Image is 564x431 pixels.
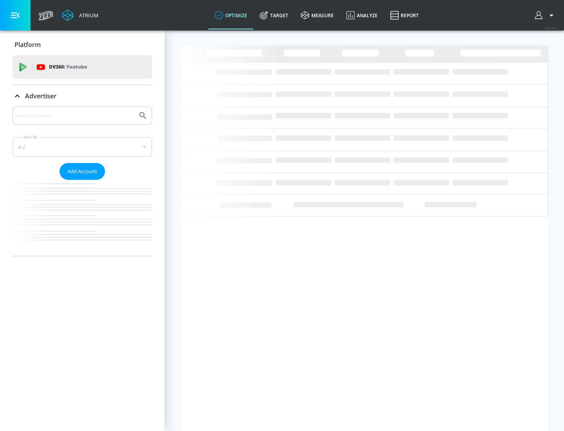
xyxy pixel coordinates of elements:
span: Add Account [67,167,97,176]
div: Advertiser [13,107,152,256]
button: Add Account [60,163,105,180]
div: Atrium [76,12,98,19]
nav: list of Advertiser [13,180,152,256]
a: Target [253,1,295,29]
p: Advertiser [25,92,56,100]
p: DV360: [49,63,87,71]
a: optimize [208,1,253,29]
a: measure [295,1,340,29]
a: Atrium [62,9,98,21]
p: Youtube [66,63,87,71]
div: Platform [13,34,152,56]
span: v 4.24.0 [545,26,556,30]
input: Search by name [16,110,134,121]
div: DV360: Youtube [13,55,152,79]
a: Report [384,1,425,29]
a: Analyze [340,1,384,29]
label: Sort By [22,134,39,139]
p: Platform [14,40,41,49]
div: A-Z [13,137,152,157]
div: Advertiser [13,85,152,107]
